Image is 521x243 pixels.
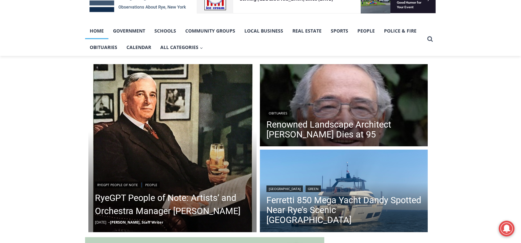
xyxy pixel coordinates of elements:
[181,23,240,39] a: Community Groups
[122,39,156,56] a: Calendar
[95,220,106,225] time: [DATE]
[85,23,424,56] nav: Primary Navigation
[266,185,303,192] a: [GEOGRAPHIC_DATA]
[266,195,421,225] a: Ferretti 850 Mega Yacht Dandy Spotted Near Rye’s Scenic [GEOGRAPHIC_DATA]
[266,184,421,192] div: |
[353,23,379,39] a: People
[43,12,162,18] div: Serving [GEOGRAPHIC_DATA] Since [DATE]
[260,64,428,148] a: Read More Renowned Landscape Architect Peter Rolland Dies at 95
[110,220,163,225] a: [PERSON_NAME], Staff Writer
[85,23,108,39] a: Home
[143,182,160,188] a: People
[326,23,353,39] a: Sports
[306,185,321,192] a: Green
[150,23,181,39] a: Schools
[166,0,310,64] div: "[PERSON_NAME] and I covered the [DATE] Parade, which was a really eye opening experience as I ha...
[95,180,250,188] div: |
[0,66,66,82] a: Open Tues. - Sun. [PHONE_NUMBER]
[158,64,318,82] a: Intern @ [DOMAIN_NAME]
[260,150,428,234] img: (PHOTO: The 85' foot luxury yacht Dandy was parked just off Rye on Friday, August 8, 2025.)
[68,41,97,79] div: "the precise, almost orchestrated movements of cutting and assembling sushi and [PERSON_NAME] mak...
[108,220,110,225] span: –
[260,150,428,234] a: Read More Ferretti 850 Mega Yacht Dandy Spotted Near Rye’s Scenic Parsonage Point
[240,23,288,39] a: Local Business
[95,191,250,218] a: RyeGPT People of Note: Artists’ and Orchestra Manager [PERSON_NAME]
[379,23,421,39] a: Police & Fire
[200,7,229,25] h4: Book [PERSON_NAME]'s Good Humor for Your Event
[88,64,257,232] img: (PHOTO: Lord Calvert Whiskey ad, featuring Arthur Judson, 1946. Public Domain.)
[85,39,122,56] a: Obituaries
[108,23,150,39] a: Government
[88,64,257,232] a: Read More RyeGPT People of Note: Artists’ and Orchestra Manager Arthur Judson
[2,68,64,93] span: Open Tues. - Sun. [PHONE_NUMBER]
[266,120,421,139] a: Renowned Landscape Architect [PERSON_NAME] Dies at 95
[424,33,436,45] button: View Search Form
[266,110,289,116] a: Obituaries
[159,0,198,30] img: s_800_809a2aa2-bb6e-4add-8b5e-749ad0704c34.jpeg
[172,65,305,80] span: Intern @ [DOMAIN_NAME]
[156,39,208,56] button: Child menu of All Categories
[288,23,326,39] a: Real Estate
[95,182,140,188] a: RyeGPT People of Note
[260,64,428,148] img: Obituary - Peter George Rolland
[195,2,237,30] a: Book [PERSON_NAME]'s Good Humor for Your Event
